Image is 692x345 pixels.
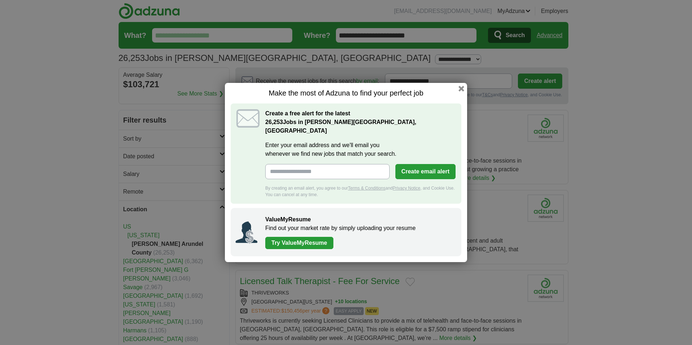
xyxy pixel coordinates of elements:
[348,186,385,191] a: Terms & Conditions
[231,89,461,98] h1: Make the most of Adzuna to find your perfect job
[265,109,456,135] h2: Create a free alert for the latest
[265,224,454,233] p: Find out your market rate by simply uploading your resume
[265,141,456,158] label: Enter your email address and we'll email you whenever we find new jobs that match your search.
[265,185,456,198] div: By creating an email alert, you agree to our and , and Cookie Use. You can cancel at any time.
[393,186,421,191] a: Privacy Notice
[265,119,416,134] strong: Jobs in [PERSON_NAME][GEOGRAPHIC_DATA], [GEOGRAPHIC_DATA]
[265,215,454,224] h2: ValueMyResume
[265,237,333,249] a: Try ValueMyResume
[236,109,259,128] img: icon_email.svg
[395,164,456,179] button: Create email alert
[265,118,283,127] span: 26,253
